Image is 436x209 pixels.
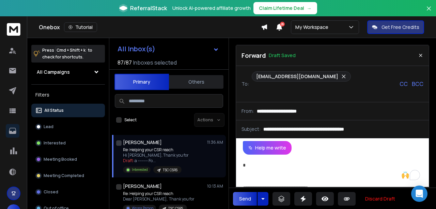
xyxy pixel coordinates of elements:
[412,80,423,88] p: BCC
[56,46,87,54] span: Cmd + Shift + k
[39,22,261,32] div: Onebox
[135,158,156,163] span: a ---------- Fo ...
[31,104,105,117] button: All Status
[172,5,251,12] p: Unlock AI-powered affiliate growth
[307,5,312,12] span: →
[381,24,419,31] p: Get Free Credits
[31,136,105,150] button: Interested
[280,22,285,27] span: 26
[242,108,254,115] p: From:
[123,153,189,158] p: Hi [PERSON_NAME], Thank you for
[242,81,249,87] p: To:
[123,158,134,163] span: Draft:
[112,42,224,56] button: All Inbox(s)
[133,58,177,67] h3: Inboxes selected
[360,192,401,206] button: Discard Draft
[269,52,296,59] p: Draft Saved
[64,22,97,32] button: Tutorial
[123,191,194,196] p: Re: Helping your CSR reach
[124,117,137,123] label: Select
[44,124,53,129] p: Lead
[42,47,92,60] p: Press to check for shortcuts.
[169,74,223,89] button: Others
[31,120,105,134] button: Lead
[243,141,292,155] button: Help me write
[123,183,162,190] h1: [PERSON_NAME]
[123,196,194,202] p: Dear [PERSON_NAME], Thank you for
[44,189,58,195] p: Closed
[207,184,223,189] p: 10:13 AM
[44,140,66,146] p: Interested
[123,147,189,153] p: Re: Helping your CSR reach
[256,73,338,80] p: [EMAIL_ADDRESS][DOMAIN_NAME]
[31,90,105,100] h3: Filters
[132,167,148,172] p: Interested
[253,2,317,14] button: Claim Lifetime Deal→
[31,65,105,79] button: All Campaigns
[130,4,167,12] span: ReferralStack
[163,168,177,173] p: TSC CSRS
[44,157,77,162] p: Meeting Booked
[207,140,223,145] p: 11:36 AM
[114,74,169,90] button: Primary
[411,186,427,202] div: Open Intercom Messenger
[37,69,70,75] h1: All Campaigns
[242,51,266,60] p: Forward
[367,20,424,34] button: Get Free Credits
[424,4,433,20] button: Close banner
[242,126,261,133] p: Subject:
[31,185,105,199] button: Closed
[236,155,429,187] div: To enrich screen reader interactions, please activate Accessibility in Grammarly extension settings
[31,153,105,166] button: Meeting Booked
[118,58,132,67] span: 87 / 87
[44,173,84,178] p: Meeting Completed
[123,139,162,146] h1: [PERSON_NAME]
[44,108,64,113] p: All Status
[233,192,257,206] button: Send
[31,169,105,182] button: Meeting Completed
[295,24,331,31] p: My Workspace
[118,46,155,52] h1: All Inbox(s)
[400,80,408,88] p: CC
